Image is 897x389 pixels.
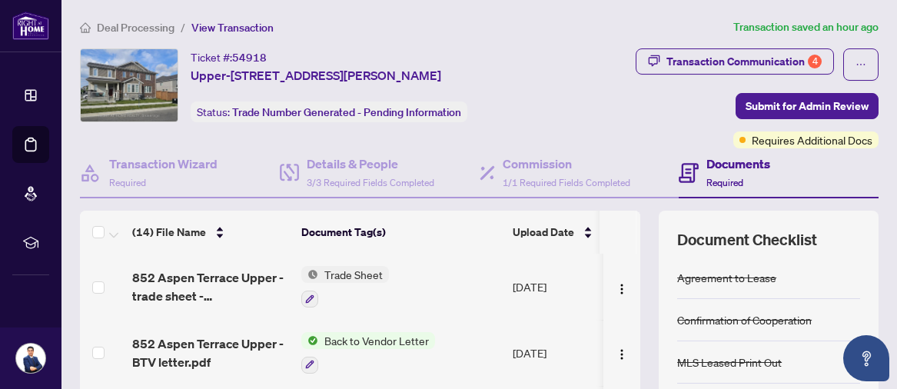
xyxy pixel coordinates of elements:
h4: Transaction Wizard [109,155,218,173]
span: Required [109,177,146,188]
td: [DATE] [507,320,611,386]
span: Submit for Admin Review [746,94,869,118]
img: Logo [616,283,628,295]
h4: Documents [706,155,770,173]
span: 1/1 Required Fields Completed [503,177,630,188]
span: Required [706,177,743,188]
span: Deal Processing [97,21,174,35]
span: Back to Vendor Letter [318,332,435,349]
img: Status Icon [301,266,318,283]
th: (14) File Name [126,211,295,254]
span: View Transaction [191,21,274,35]
span: home [80,22,91,33]
button: Logo [610,341,634,365]
div: Transaction Communication [666,49,822,74]
span: Trade Number Generated - Pending Information [232,105,461,119]
span: Document Checklist [677,229,817,251]
div: Agreement to Lease [677,269,776,286]
img: IMG-W12361358_1.jpg [81,49,178,121]
span: Upload Date [513,224,574,241]
h4: Details & People [307,155,434,173]
span: 3/3 Required Fields Completed [307,177,434,188]
span: (14) File Name [132,224,206,241]
button: Open asap [843,335,889,381]
img: logo [12,12,49,40]
button: Status IconBack to Vendor Letter [301,332,435,374]
button: Transaction Communication4 [636,48,834,75]
div: 4 [808,55,822,68]
img: Status Icon [301,332,318,349]
span: 852 Aspen Terrace Upper - trade sheet - [PERSON_NAME] to Review.pdf [132,268,289,305]
button: Submit for Admin Review [736,93,879,119]
span: Upper-[STREET_ADDRESS][PERSON_NAME] [191,66,441,85]
th: Upload Date [507,211,611,254]
td: [DATE] [507,254,611,320]
img: Profile Icon [16,344,45,373]
span: ellipsis [855,59,866,70]
div: MLS Leased Print Out [677,354,782,371]
article: Transaction saved an hour ago [733,18,879,36]
span: Requires Additional Docs [752,131,872,148]
div: Status: [191,101,467,122]
th: Document Tag(s) [295,211,507,254]
button: Status IconTrade Sheet [301,266,389,308]
h4: Commission [503,155,630,173]
img: Logo [616,348,628,361]
div: Ticket #: [191,48,267,66]
span: Trade Sheet [318,266,389,283]
span: 54918 [232,51,267,65]
button: Logo [610,274,634,299]
div: Confirmation of Cooperation [677,311,812,328]
li: / [181,18,185,36]
span: 852 Aspen Terrace Upper - BTV letter.pdf [132,334,289,371]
